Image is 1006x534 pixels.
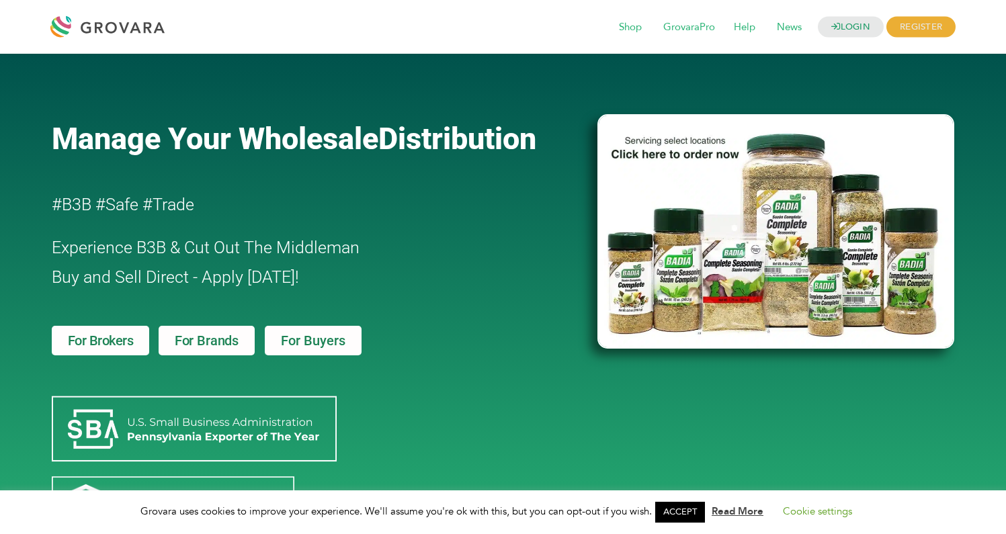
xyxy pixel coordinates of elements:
[52,121,378,157] span: Manage Your Wholesale
[724,20,765,35] a: Help
[281,334,345,347] span: For Buyers
[175,334,239,347] span: For Brands
[610,20,651,35] a: Shop
[818,17,884,38] a: LOGIN
[52,190,521,220] h2: #B3B #Safe #Trade
[159,326,255,355] a: For Brands
[378,121,536,157] span: Distribution
[68,334,134,347] span: For Brokers
[767,15,811,40] span: News
[52,326,150,355] a: For Brokers
[655,502,705,523] a: ACCEPT
[724,15,765,40] span: Help
[712,504,763,518] a: Read More
[767,20,811,35] a: News
[52,267,299,287] span: Buy and Sell Direct - Apply [DATE]!
[140,504,866,518] span: Grovara uses cookies to improve your experience. We'll assume you're ok with this, but you can op...
[52,238,360,257] span: Experience B3B & Cut Out The Middleman
[654,20,724,35] a: GrovaraPro
[265,326,362,355] a: For Buyers
[52,121,576,157] a: Manage Your WholesaleDistribution
[886,17,956,38] span: REGISTER
[654,15,724,40] span: GrovaraPro
[610,15,651,40] span: Shop
[783,504,852,518] a: Cookie settings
